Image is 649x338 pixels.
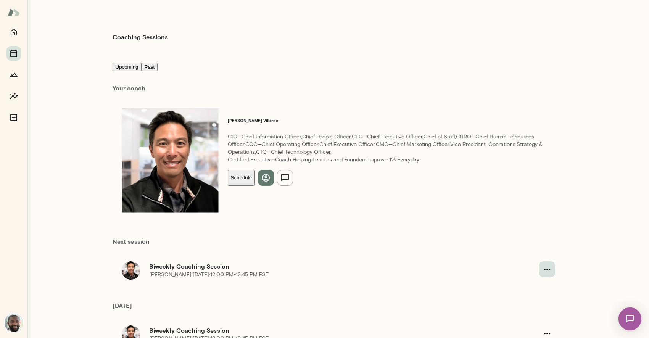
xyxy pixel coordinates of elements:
button: Past [142,63,158,71]
img: Albert Villarde [122,108,219,213]
p: CIO—Chief Information Officer,Chief People Officer,CEO—Chief Executive Officer,Chief of Staff,CHR... [228,133,546,156]
button: Sessions [6,46,21,61]
button: Schedule [228,170,255,186]
button: View profile [258,170,274,186]
button: Upcoming [113,63,142,71]
button: Growth Plan [6,67,21,82]
h6: [DATE] [113,301,564,316]
h6: Next session [113,237,564,252]
button: Home [6,24,21,40]
img: Chiedu Areh [5,314,23,332]
div: basic tabs example [113,62,564,71]
h6: Biweekly Coaching Session [149,262,539,271]
button: Insights [6,89,21,104]
p: Certified Executive Coach Helping Leaders and Founders Improve 1% Everyday [228,156,546,164]
h6: [PERSON_NAME] Villarde [228,117,546,124]
h6: Your coach [113,84,564,93]
h4: Coaching Sessions [113,32,168,42]
button: Send message [277,170,293,186]
h6: Biweekly Coaching Session [149,326,539,335]
button: Documents [6,110,21,125]
img: Mento [8,5,20,19]
p: [PERSON_NAME] · [DATE] · 12:00 PM-12:45 PM EST [149,271,269,278]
